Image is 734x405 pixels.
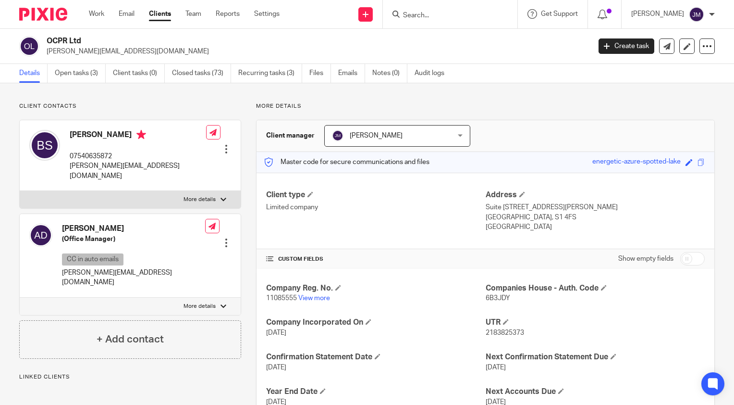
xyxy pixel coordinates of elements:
img: Pixie [19,8,67,21]
a: Audit logs [415,64,452,83]
h2: OCPR Ltd [47,36,477,46]
p: More details [183,303,216,310]
a: Team [185,9,201,19]
a: View more [298,295,330,302]
p: [PERSON_NAME][EMAIL_ADDRESS][DOMAIN_NAME] [62,268,205,288]
span: [DATE] [266,329,286,336]
img: svg%3E [29,130,60,161]
span: 2183825373 [486,329,524,336]
p: Suite [STREET_ADDRESS][PERSON_NAME] [486,202,705,212]
h5: (Office Manager) [62,234,205,244]
span: [DATE] [266,364,286,371]
h4: Year End Date [266,387,485,397]
h4: + Add contact [97,332,164,347]
a: Emails [338,64,365,83]
span: [DATE] [486,364,506,371]
img: svg%3E [332,130,343,141]
a: Notes (0) [372,64,407,83]
p: More details [183,196,216,203]
h4: UTR [486,317,705,328]
a: Reports [216,9,240,19]
h4: Address [486,190,705,200]
a: Client tasks (0) [113,64,165,83]
p: [PERSON_NAME] [631,9,684,19]
p: Master code for secure communications and files [264,157,429,167]
a: Recurring tasks (3) [238,64,302,83]
input: Search [402,12,489,20]
p: CC in auto emails [62,253,123,266]
div: energetic-azure-spotted-lake [592,157,681,168]
p: [PERSON_NAME][EMAIL_ADDRESS][DOMAIN_NAME] [47,47,584,56]
h4: Confirmation Statement Date [266,352,485,362]
h4: Company Incorporated On [266,317,485,328]
i: Primary [136,130,146,139]
span: 6B3JDY [486,295,510,302]
p: [GEOGRAPHIC_DATA] [486,222,705,232]
a: Closed tasks (73) [172,64,231,83]
h4: Next Confirmation Statement Due [486,352,705,362]
a: Clients [149,9,171,19]
a: Create task [599,38,654,54]
p: [PERSON_NAME][EMAIL_ADDRESS][DOMAIN_NAME] [70,161,206,181]
h4: Companies House - Auth. Code [486,283,705,293]
img: svg%3E [19,36,39,56]
a: Details [19,64,48,83]
p: Client contacts [19,102,241,110]
span: 11085555 [266,295,297,302]
a: Open tasks (3) [55,64,106,83]
h4: Company Reg. No. [266,283,485,293]
label: Show empty fields [618,254,673,264]
a: Files [309,64,331,83]
h4: Next Accounts Due [486,387,705,397]
h4: Client type [266,190,485,200]
p: 07540635872 [70,152,206,161]
h3: Client manager [266,131,315,140]
p: More details [256,102,715,110]
h4: CUSTOM FIELDS [266,255,485,263]
span: [PERSON_NAME] [350,132,403,139]
img: svg%3E [29,224,52,247]
p: Limited company [266,202,485,212]
p: [GEOGRAPHIC_DATA], S1 4FS [486,213,705,222]
span: Get Support [541,11,578,17]
a: Email [119,9,135,19]
img: svg%3E [689,7,704,22]
h4: [PERSON_NAME] [70,130,206,142]
a: Work [89,9,104,19]
p: Linked clients [19,373,241,381]
a: Settings [254,9,280,19]
h4: [PERSON_NAME] [62,224,205,234]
